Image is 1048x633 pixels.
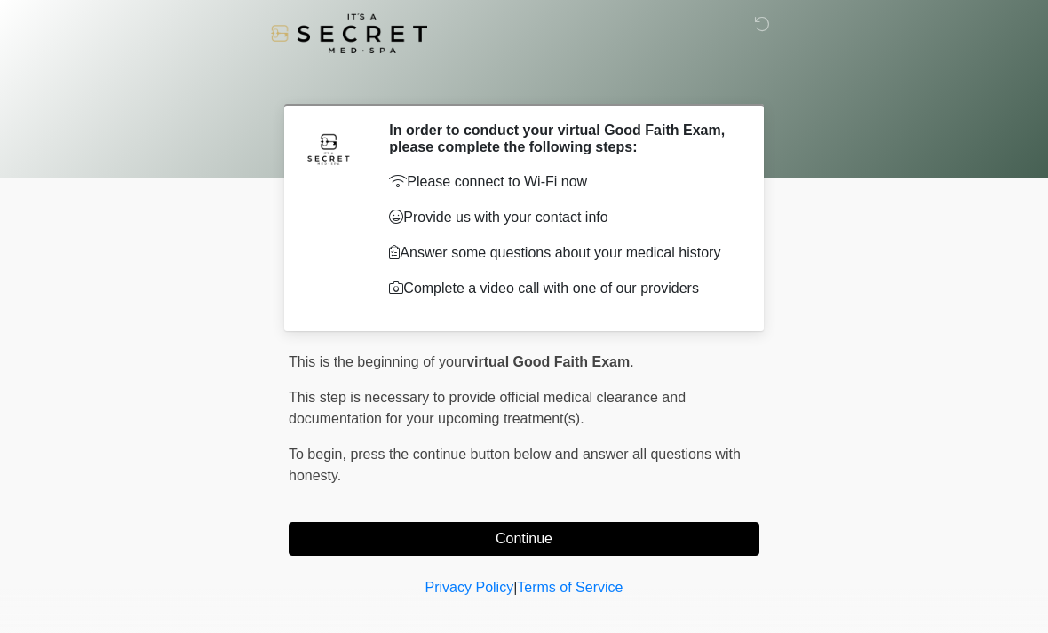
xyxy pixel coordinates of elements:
span: press the continue button below and answer all questions with honesty. [289,447,741,483]
strong: virtual Good Faith Exam [466,354,630,369]
a: Privacy Policy [425,580,514,595]
span: To begin, [289,447,350,462]
a: | [513,580,517,595]
img: Agent Avatar [302,122,355,175]
p: Complete a video call with one of our providers [389,278,733,299]
p: Provide us with your contact info [389,207,733,228]
span: This step is necessary to provide official medical clearance and documentation for your upcoming ... [289,390,686,426]
h2: In order to conduct your virtual Good Faith Exam, please complete the following steps: [389,122,733,155]
span: . [630,354,633,369]
p: Answer some questions about your medical history [389,242,733,264]
button: Continue [289,522,759,556]
img: It's A Secret Med Spa Logo [271,13,427,53]
h1: ‎ ‎ [275,64,773,97]
p: Please connect to Wi-Fi now [389,171,733,193]
span: This is the beginning of your [289,354,466,369]
a: Terms of Service [517,580,623,595]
